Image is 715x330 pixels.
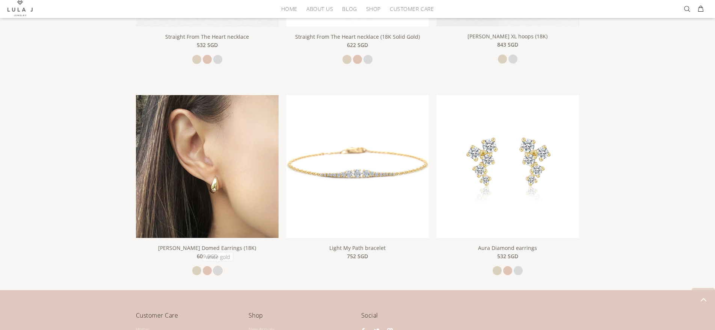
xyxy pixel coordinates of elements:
span: HOME [281,6,297,12]
a: CUSTOMER CARE [385,3,434,15]
img: Lula Domed Earrings (18K) [136,95,279,238]
span: 752 SGD [347,252,368,260]
a: linear-gradient(135deg,rgba(255, 238, 179, 1) 0%, rgba(212, 175, 55, 1) 100%) [286,162,429,169]
a: rose gold [353,55,362,64]
span: CUSTOMER CARE [390,6,434,12]
span: ABOUT US [306,6,333,12]
a: Straight From The Heart necklace (18K Solid Gold) [295,33,420,40]
a: Aura Diamond earrings [478,244,537,251]
span: 622 SGD [347,41,368,49]
a: ABOUT US [302,3,338,15]
h4: Social [361,310,579,326]
a: BACK TO TOP [692,288,715,311]
a: HOME [277,3,302,15]
a: [PERSON_NAME] XL hoops (18K) [468,33,548,40]
a: Light My Path bracelet [329,244,386,251]
h4: Shop [249,310,354,326]
a: linear-gradient(135deg,rgba(255, 238, 179, 1) 0%, rgba(212, 175, 55, 1) 100%) [436,162,579,169]
span: 532 SGD [197,41,218,49]
h4: Customer Care [136,310,241,326]
span: SHOP [366,6,381,12]
a: yellow gold [342,55,351,64]
a: [PERSON_NAME] Domed Earrings (18K) [158,244,256,251]
span: BLOG [342,6,357,12]
span: 843 SGD [497,41,518,49]
a: linear-gradient(135deg,rgba(255, 238, 179, 1) 0%, rgba(212, 175, 55, 1) 100%) Lula Domed Earrings... [136,162,279,169]
a: Straight From The Heart necklace [165,33,249,40]
a: BLOG [338,3,361,15]
a: white gold [364,55,373,64]
span: 609 SGD [197,252,218,260]
span: 532 SGD [497,252,518,260]
a: SHOP [362,3,385,15]
a: yellow gold [192,55,201,64]
a: rose gold [203,55,212,64]
a: white gold [213,55,222,64]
